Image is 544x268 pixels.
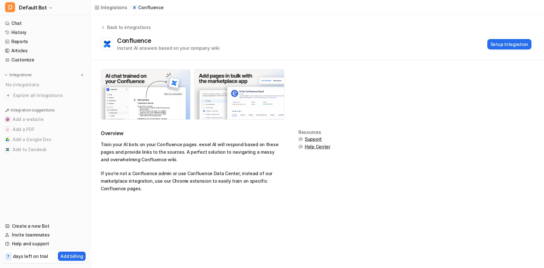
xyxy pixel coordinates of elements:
[60,253,83,259] p: Add billing
[3,124,88,134] button: Add a PDFAdd a PDF
[3,72,34,78] button: Integrations
[305,136,322,142] span: Support
[3,19,88,28] a: Chat
[6,128,9,131] img: Add a PDF
[3,55,88,64] a: Customize
[117,37,154,44] div: Confluence
[298,145,303,149] img: support.svg
[298,136,330,142] button: Support
[3,134,88,145] button: Add a Google DocAdd a Google Doc
[6,148,9,151] img: Add to Zendesk
[298,130,330,135] div: Resources
[5,2,15,12] span: D
[13,253,48,259] p: days left on trial
[129,5,130,10] span: /
[5,92,11,99] img: explore all integrations
[105,24,150,31] div: Back to integrations
[101,141,283,163] p: Train your AI bots on your Confluence pages. eesel AI will respond based on these pages and provi...
[3,231,88,239] a: Invite teammates
[13,90,85,100] span: Explore all integrations
[487,39,531,49] button: Setup Integration
[6,138,9,141] img: Add a Google Doc
[94,4,127,11] a: Integrations
[132,4,163,11] a: Confluence iconConfluence
[11,107,54,113] p: Integration suggestions
[3,46,88,55] a: Articles
[4,79,88,90] div: No integrations
[305,144,330,150] span: Help Center
[7,254,9,259] p: 7
[3,239,88,248] a: Help and support
[117,45,219,51] div: Instant AI answers based on your company wiki
[101,4,127,11] div: Integrations
[80,73,84,77] img: menu_add.svg
[3,114,88,124] button: Add a websiteAdd a website
[4,73,8,77] img: expand menu
[58,252,86,261] button: Add billing
[101,170,283,192] p: If you’re not a Confluence admin or use Confluence Data Center, instead of our marketplace integr...
[6,117,9,121] img: Add a website
[3,28,88,37] a: History
[298,144,330,150] button: Help Center
[138,4,163,11] p: Confluence
[9,72,32,77] p: Integrations
[298,137,303,141] img: support.svg
[103,40,111,48] img: confluence
[133,6,136,9] img: Confluence icon
[101,130,283,137] h2: Overview
[3,222,88,231] a: Create a new Bot
[3,91,88,100] a: Explore all integrations
[3,37,88,46] a: Reports
[19,3,47,12] span: Default Bot
[101,24,150,37] button: Back to integrations
[3,145,88,155] button: Add to ZendeskAdd to Zendesk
